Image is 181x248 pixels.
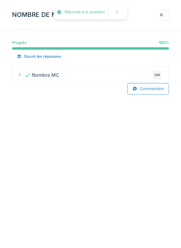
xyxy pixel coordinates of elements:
div: 100 % [159,40,169,45]
summary: Nombre MCHM [15,70,166,81]
div: Progrès [12,40,27,45]
h3: NOMBRE DE MC [PERSON_NAME] [12,11,116,19]
div: Réponse à la question [65,10,105,15]
div: Commentaire [127,83,169,94]
div: HM [153,71,161,79]
div: Nombre MC [24,71,59,79]
div: Ouvrir les réponses [12,51,66,62]
progress: 100 % [12,47,169,50]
